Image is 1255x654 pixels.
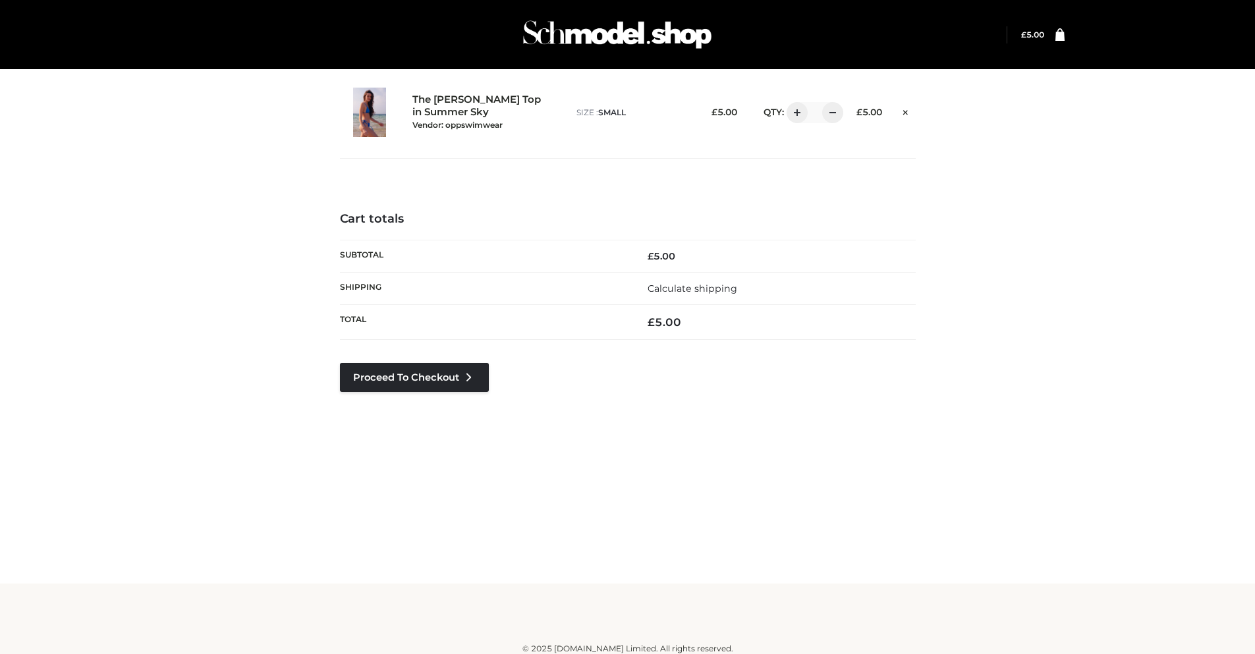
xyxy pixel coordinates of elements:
[412,94,548,130] a: The [PERSON_NAME] Top in Summer SkyVendor: oppswimwear
[895,102,915,119] a: Remove this item
[1021,30,1026,40] span: £
[648,250,675,262] bdi: 5.00
[856,107,882,117] bdi: 5.00
[856,107,862,117] span: £
[1021,30,1044,40] a: £5.00
[340,272,628,304] th: Shipping
[412,120,503,130] small: Vendor: oppswimwear
[1021,30,1044,40] bdi: 5.00
[648,315,655,329] span: £
[648,283,737,294] a: Calculate shipping
[598,107,626,117] span: SMALL
[750,102,834,123] div: QTY:
[648,250,654,262] span: £
[518,9,716,61] img: Schmodel Admin 964
[576,107,689,119] p: size :
[340,212,916,227] h4: Cart totals
[648,315,681,329] bdi: 5.00
[340,240,628,272] th: Subtotal
[711,107,717,117] span: £
[340,363,489,392] a: Proceed to Checkout
[711,107,737,117] bdi: 5.00
[340,305,628,340] th: Total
